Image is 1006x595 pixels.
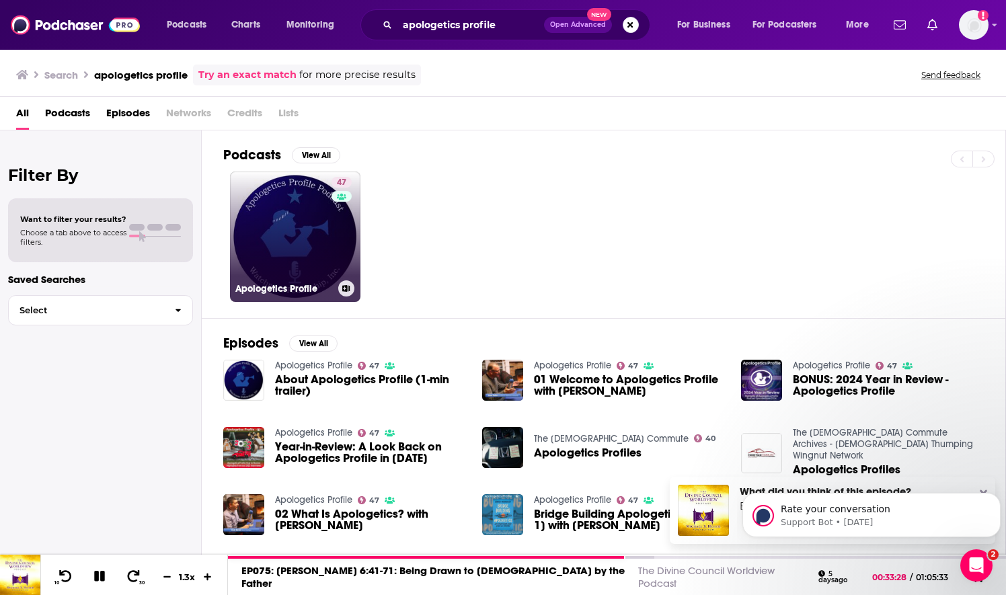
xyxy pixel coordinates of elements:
button: Send feedback [917,69,984,81]
button: Show profile menu [959,10,989,40]
button: open menu [277,14,352,36]
span: 47 [369,363,379,369]
span: 10 [54,580,59,586]
a: Episodes [106,102,150,130]
a: Apologetics Profile [534,360,611,371]
a: Apologetics Profile [275,427,352,438]
span: 47 [337,176,346,190]
span: For Business [677,15,730,34]
img: EP075: John 6:41-71: Being Drawn to Jesus by the Father [678,485,729,536]
a: Podcasts [45,102,90,130]
span: 30 [139,580,145,586]
span: 2 [988,549,999,560]
a: About Apologetics Profile (1-min trailer) [223,360,264,401]
a: Apologetics Profile [793,360,870,371]
a: BONUS: 2024 Year in Review - Apologetics Profile [793,374,984,397]
img: 01 Welcome to Apologetics Profile with James Walker [482,360,523,401]
a: 01 Welcome to Apologetics Profile with James Walker [534,374,725,397]
a: Show notifications dropdown [888,13,911,36]
span: For Podcasters [752,15,817,34]
a: Bridge Building Apologetics [Part 1] with Lindsey Medenwaldt [534,508,725,531]
button: Open AdvancedNew [544,17,612,33]
a: 47 [332,177,352,188]
img: Apologetics Profiles [482,427,523,468]
span: Monitoring [286,15,334,34]
a: The Divine Council Worldview Podcast [638,564,775,590]
a: The Christian Commute [534,433,689,444]
button: Select [8,295,193,325]
span: 47 [369,430,379,436]
iframe: Intercom notifications message [737,465,1006,559]
svg: Add a profile image [978,10,989,21]
span: 01 Welcome to Apologetics Profile with [PERSON_NAME] [534,374,725,397]
span: / [910,572,913,582]
span: 40 [705,436,715,442]
button: open menu [837,14,886,36]
h3: apologetics profile [94,69,188,81]
h2: Filter By [8,165,193,185]
a: 47 [358,429,380,437]
button: open menu [668,14,747,36]
a: All [16,102,29,130]
a: The Christian Commute Archives - Bible Thumping Wingnut Network [793,427,973,461]
img: User Profile [959,10,989,40]
div: Search podcasts, credits, & more... [373,9,663,40]
span: 47 [628,363,638,369]
div: 1.3 x [176,571,199,582]
iframe: Intercom live chat [960,549,993,582]
button: 30 [122,569,147,586]
img: 02 What Is Apologetics? with Brady Blevins [223,494,264,535]
span: Want to filter your results? [20,214,126,224]
a: Year-in-Review: A Look Back on Apologetics Profile in 2023 [275,441,466,464]
span: Select [9,306,164,315]
span: Year-in-Review: A Look Back on Apologetics Profile in [DATE] [275,441,466,464]
a: Charts [223,14,268,36]
span: Choose a tab above to access filters. [20,228,126,247]
input: Search podcasts, credits, & more... [397,14,544,36]
a: 47 [617,362,639,370]
div: 5 days ago [818,570,860,584]
span: Logged in as nwierenga [959,10,989,40]
span: Lists [278,102,299,130]
button: View All [292,147,340,163]
a: Apologetics Profile [275,360,352,371]
img: BONUS: 2024 Year in Review - Apologetics Profile [741,360,782,401]
span: Open Advanced [550,22,606,28]
a: Apologetics Profiles [793,464,900,475]
p: Saved Searches [8,273,193,286]
a: EpisodesView All [223,335,338,352]
span: Charts [231,15,260,34]
span: 00:33:28 [872,572,910,582]
a: 47 [617,496,639,504]
a: 47 [876,362,898,370]
span: 47 [628,498,638,504]
img: Year-in-Review: A Look Back on Apologetics Profile in 2023 [223,427,264,468]
span: 01:05:33 [913,572,962,582]
span: Podcasts [167,15,206,34]
a: 40 [694,434,716,442]
a: Apologetics Profiles [534,447,642,459]
img: Apologetics Profiles [741,433,782,474]
img: Podchaser - Follow, Share and Rate Podcasts [11,12,140,38]
a: 47Apologetics Profile [230,171,360,302]
span: Networks [166,102,211,130]
a: Try an exact match [198,67,297,83]
span: 47 [369,498,379,504]
a: About Apologetics Profile (1-min trailer) [275,374,466,397]
a: 47 [358,362,380,370]
button: View All [289,335,338,352]
h3: Apologetics Profile [235,283,333,294]
a: Show notifications dropdown [922,13,943,36]
button: open menu [157,14,224,36]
